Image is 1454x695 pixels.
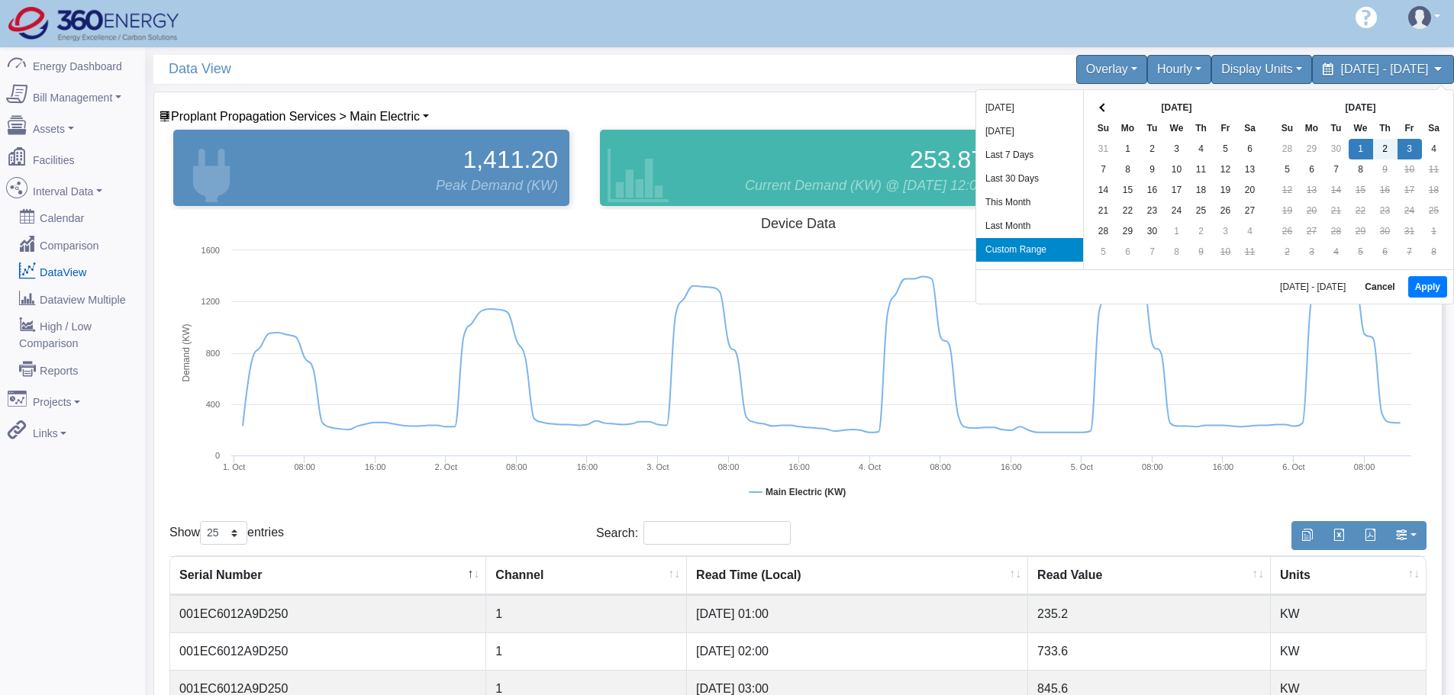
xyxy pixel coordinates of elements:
td: 9 [1373,159,1398,180]
text: 08:00 [718,462,740,471]
td: 5 [1214,139,1238,159]
td: 11 [1422,159,1446,180]
td: 001EC6012A9D250 [170,632,486,670]
td: 16 [1373,180,1398,201]
td: 235.2 [1028,595,1271,632]
button: Copy to clipboard [1291,521,1323,550]
td: 27 [1238,201,1262,221]
td: 12 [1275,180,1300,201]
span: Peak Demand (KW) [436,175,558,196]
td: 4 [1324,242,1349,262]
span: Current Demand (KW) @ [DATE] 12:00 [745,175,985,196]
th: Sa [1238,118,1262,139]
div: Overlay [1076,55,1147,84]
td: 3 [1300,242,1324,262]
th: [DATE] [1116,98,1238,118]
text: 1600 [201,246,220,255]
td: 9 [1189,242,1214,262]
button: Generate PDF [1354,521,1386,550]
th: Th [1373,118,1398,139]
th: Sa [1422,118,1446,139]
th: Tu [1140,118,1165,139]
td: 23 [1140,201,1165,221]
td: 26 [1275,221,1300,242]
span: 253.87 [910,141,985,178]
td: 7 [1140,242,1165,262]
tspan: 4. Oct [859,462,881,471]
td: 15 [1349,180,1373,201]
td: 11 [1189,159,1214,180]
td: 1 [1422,221,1446,242]
li: Custom Range [976,238,1083,262]
text: 08:00 [1142,462,1163,471]
th: Su [1091,118,1116,139]
li: This Month [976,191,1083,214]
text: 08:00 [506,462,527,471]
td: 9 [1140,159,1165,180]
td: 13 [1300,180,1324,201]
td: 8 [1165,242,1189,262]
span: [DATE] - [DATE] [1341,63,1429,76]
td: 1 [1165,221,1189,242]
td: 2 [1140,139,1165,159]
td: KW [1271,595,1426,632]
td: 4 [1422,139,1446,159]
td: 29 [1349,221,1373,242]
text: 08:00 [294,462,315,471]
label: Show entries [169,521,284,545]
td: 31 [1091,139,1116,159]
th: Read Value : activate to sort column ascending [1028,556,1271,595]
span: [DATE] - [DATE] [1280,282,1352,291]
td: 7 [1091,159,1116,180]
th: [DATE] [1300,98,1422,118]
td: 5 [1275,159,1300,180]
text: 08:00 [1354,462,1375,471]
td: 17 [1398,180,1422,201]
tspan: 5. Oct [1071,462,1093,471]
td: 11 [1238,242,1262,262]
td: 001EC6012A9D250 [170,595,486,632]
th: Channel : activate to sort column ascending [486,556,687,595]
td: 1 [1116,139,1140,159]
input: Search: [643,521,791,545]
td: 10 [1398,159,1422,180]
td: 28 [1275,139,1300,159]
td: 7 [1398,242,1422,262]
th: We [1165,118,1189,139]
td: 1 [1349,139,1373,159]
li: Last 7 Days [976,143,1083,167]
td: 733.6 [1028,632,1271,670]
td: 10 [1214,242,1238,262]
th: Units : activate to sort column ascending [1271,556,1426,595]
td: 19 [1275,201,1300,221]
th: Read Time (Local) : activate to sort column ascending [687,556,1028,595]
td: 4 [1238,221,1262,242]
td: 10 [1165,159,1189,180]
td: 20 [1300,201,1324,221]
td: 4 [1189,139,1214,159]
a: Proplant Propagation Services > Main Electric [159,110,429,123]
td: 29 [1300,139,1324,159]
li: [DATE] [976,96,1083,120]
span: Device List [171,110,420,123]
td: 13 [1238,159,1262,180]
td: 6 [1373,242,1398,262]
text: 0 [215,451,220,460]
td: KW [1271,632,1426,670]
li: Last 30 Days [976,167,1083,191]
td: 24 [1398,201,1422,221]
button: Cancel [1358,276,1401,298]
td: 21 [1091,201,1116,221]
tspan: 2. Oct [435,462,457,471]
td: 20 [1238,180,1262,201]
td: [DATE] 01:00 [687,595,1028,632]
td: 2 [1275,242,1300,262]
div: Display Units [1211,55,1311,84]
td: 25 [1422,201,1446,221]
td: 6 [1116,242,1140,262]
td: 26 [1214,201,1238,221]
span: 1,411.20 [463,141,558,178]
text: 16:00 [577,462,598,471]
button: Show/Hide Columns [1385,521,1427,550]
select: Showentries [200,521,247,545]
